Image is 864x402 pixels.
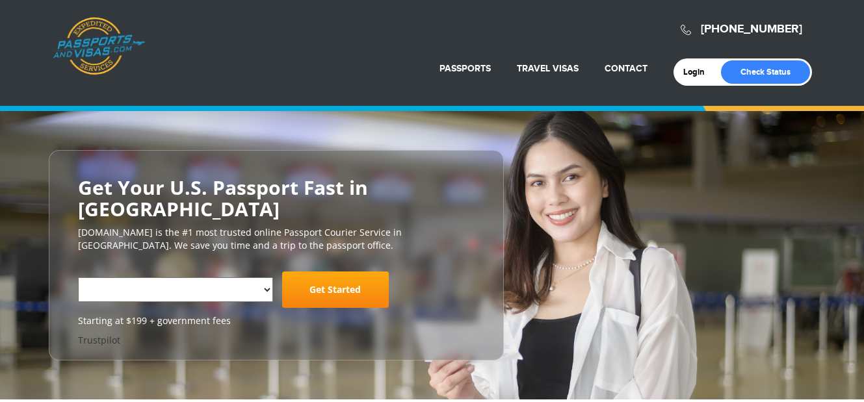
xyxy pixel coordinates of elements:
h2: Get Your U.S. Passport Fast in [GEOGRAPHIC_DATA] [78,177,475,220]
a: Travel Visas [517,63,579,74]
a: Trustpilot [78,334,120,346]
span: Starting at $199 + government fees [78,314,475,327]
a: [PHONE_NUMBER] [701,22,802,36]
a: Passports [439,63,491,74]
a: Contact [605,63,648,74]
a: Get Started [282,271,389,308]
a: Passports & [DOMAIN_NAME] [53,17,145,75]
a: Check Status [721,60,810,84]
a: Login [683,67,714,77]
p: [DOMAIN_NAME] is the #1 most trusted online Passport Courier Service in [GEOGRAPHIC_DATA]. We sav... [78,226,475,252]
